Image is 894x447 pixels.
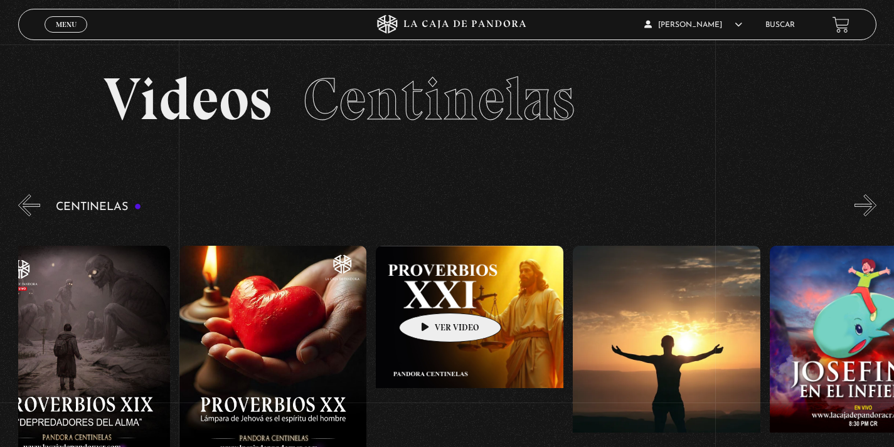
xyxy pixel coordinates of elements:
button: Next [854,194,876,216]
a: View your shopping cart [833,16,849,33]
button: Previous [18,194,40,216]
h2: Videos [104,70,790,129]
span: Cerrar [51,31,81,40]
span: Menu [56,21,77,28]
span: Centinelas [303,63,575,135]
h3: Centinelas [56,201,142,213]
a: Buscar [765,21,795,29]
span: [PERSON_NAME] [644,21,742,29]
